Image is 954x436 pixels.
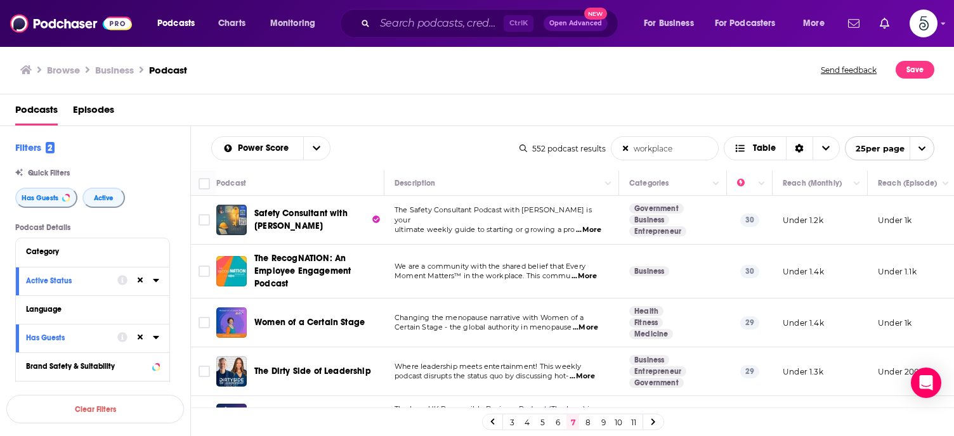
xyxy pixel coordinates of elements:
[26,272,117,288] button: Active Status
[549,20,602,27] span: Open Advanced
[270,15,315,32] span: Monitoring
[375,13,504,34] input: Search podcasts, credits, & more...
[875,13,894,34] a: Show notifications dropdown
[878,317,912,328] p: Under 1k
[395,323,572,331] span: Certain Stage - the global authority in menopause
[629,366,686,376] a: Entrepreneur
[211,136,330,160] h2: Choose List sort
[26,247,151,256] div: Category
[570,371,595,381] span: ...More
[95,64,134,76] h1: Business
[199,214,210,226] span: Toggle select row
[601,176,616,191] button: Column Actions
[910,10,938,37] img: User Profile
[544,16,608,31] button: Open AdvancedNew
[254,406,380,432] a: The Lens – UK Responsible Business Podcast
[73,99,114,125] a: Episodes
[395,262,585,271] span: We are a community with the shared belief that Every
[303,137,330,160] button: open menu
[254,253,351,289] span: The RecogNATION: An Employee Engagement Podcast
[149,64,187,76] h3: Podcast
[629,176,669,191] div: Categories
[783,176,842,191] div: Reach (Monthly)
[94,195,114,202] span: Active
[878,366,920,377] p: Under 200
[26,301,159,317] button: Language
[395,225,575,234] span: ultimate weekly guide to starting or growing a pro
[582,414,594,430] a: 8
[843,13,865,34] a: Show notifications dropdown
[724,136,840,160] h2: Choose View
[551,414,564,430] a: 6
[216,404,247,434] img: The Lens – UK Responsible Business Podcast
[395,176,435,191] div: Description
[26,276,109,285] div: Active Status
[629,266,669,276] a: Business
[629,355,669,365] a: Business
[910,10,938,37] span: Logged in as Spiral5-G2
[627,414,640,430] a: 11
[566,414,579,430] a: 7
[709,176,724,191] button: Column Actions
[846,139,905,158] span: 25 per page
[504,15,533,32] span: Ctrl K
[395,371,569,380] span: podcast disrupts the status quo by discussing hot-
[82,188,125,208] button: Active
[536,414,549,430] a: 5
[521,414,533,430] a: 4
[216,356,247,387] img: The Dirty Side of Leadership
[573,323,598,333] span: ...More
[395,362,581,371] span: Where leadership meets entertainment! This weekly
[15,141,55,153] h2: Filters
[395,313,584,322] span: Changing the menopause narrative with Women of a
[254,207,380,233] a: Safety Consultant with [PERSON_NAME]
[47,64,80,76] a: Browse
[395,404,592,413] span: The Lens UK Responsible Business Podcast (The Lens) is
[911,368,941,398] div: Open Intercom Messenger
[629,329,673,339] a: Medicine
[740,316,759,329] p: 29
[15,99,58,125] a: Podcasts
[629,226,686,236] a: Entrepreneur
[910,10,938,37] button: Show profile menu
[629,306,663,316] a: Health
[15,188,77,208] button: Has Guests
[148,13,211,34] button: open menu
[46,142,55,153] span: 2
[896,61,934,79] button: Save
[199,266,210,277] span: Toggle select row
[216,176,246,191] div: Podcast
[395,205,592,224] span: The Safety Consultant Podcast with [PERSON_NAME] is your
[26,330,117,345] button: Has Guests
[783,317,824,328] p: Under 1.4k
[6,395,184,423] button: Clear Filters
[629,203,684,214] a: Government
[395,271,571,280] span: Moment Matters™ in the workplace. This commu
[740,265,759,278] p: 30
[216,256,247,286] img: The RecogNATION: An Employee Engagement Podcast
[644,15,694,32] span: For Business
[629,215,669,225] a: Business
[878,266,917,277] p: Under 1.1k
[783,215,823,226] p: Under 1.2k
[612,414,625,430] a: 10
[157,15,195,32] span: Podcasts
[22,195,58,202] span: Has Guests
[28,169,70,177] span: Quick Filters
[794,13,840,34] button: open menu
[26,243,159,259] button: Category
[254,365,371,378] a: The Dirty Side of Leadership
[783,366,823,377] p: Under 1.3k
[26,333,109,342] div: Has Guests
[740,214,759,226] p: 30
[216,205,247,235] img: Safety Consultant with Sheldon Primus
[254,317,365,328] span: Women of a Certain Stage
[849,176,865,191] button: Column Actions
[786,137,813,160] div: Sort Direction
[753,144,776,153] span: Table
[261,13,332,34] button: open menu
